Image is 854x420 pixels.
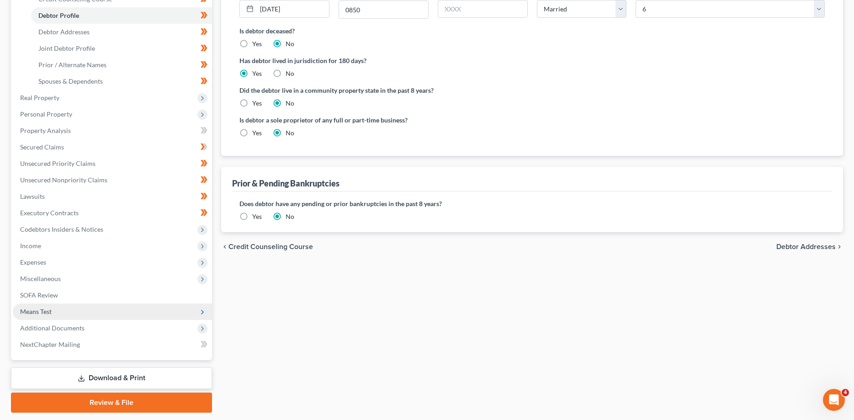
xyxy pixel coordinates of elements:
a: Unsecured Nonpriority Claims [13,172,212,188]
i: chevron_right [836,243,843,250]
a: Review & File [11,393,212,413]
i: chevron_left [221,243,228,250]
span: Credit Counseling Course [228,243,313,250]
div: Prior & Pending Bankruptcies [232,178,339,189]
span: Means Test [20,308,52,315]
label: No [286,39,294,48]
span: Lawsuits [20,192,45,200]
a: Unsecured Priority Claims [13,155,212,172]
a: Executory Contracts [13,205,212,221]
label: No [286,99,294,108]
button: Debtor Addresses chevron_right [776,243,843,250]
input: XXXX [438,0,527,18]
span: SOFA Review [20,291,58,299]
span: Miscellaneous [20,275,61,282]
span: 4 [842,389,849,396]
span: Joint Debtor Profile [38,44,95,52]
label: Yes [252,128,262,138]
span: Real Property [20,94,59,101]
a: Secured Claims [13,139,212,155]
span: Income [20,242,41,250]
span: Prior / Alternate Names [38,61,106,69]
a: Spouses & Dependents [31,73,212,90]
span: Property Analysis [20,127,71,134]
span: Spouses & Dependents [38,77,103,85]
span: Secured Claims [20,143,64,151]
a: Lawsuits [13,188,212,205]
span: Debtor Addresses [38,28,90,36]
label: Does debtor have any pending or prior bankruptcies in the past 8 years? [239,199,825,208]
label: No [286,69,294,78]
label: Yes [252,69,262,78]
label: Has debtor lived in jurisdiction for 180 days? [239,56,825,65]
input: MM/DD/YYYY [257,0,329,18]
a: Debtor Profile [31,7,212,24]
iframe: Intercom live chat [823,389,845,411]
button: chevron_left Credit Counseling Course [221,243,313,250]
span: Debtor Addresses [776,243,836,250]
span: Unsecured Priority Claims [20,159,95,167]
span: NextChapter Mailing [20,340,80,348]
a: Download & Print [11,367,212,389]
span: Unsecured Nonpriority Claims [20,176,107,184]
a: Debtor Addresses [31,24,212,40]
label: Did the debtor live in a community property state in the past 8 years? [239,85,825,95]
a: NextChapter Mailing [13,336,212,353]
label: Yes [252,99,262,108]
label: Is debtor a sole proprietor of any full or part-time business? [239,115,527,125]
span: Debtor Profile [38,11,79,19]
span: Executory Contracts [20,209,79,217]
a: Property Analysis [13,122,212,139]
label: Yes [252,212,262,221]
label: Is debtor deceased? [239,26,825,36]
span: Additional Documents [20,324,85,332]
span: Codebtors Insiders & Notices [20,225,103,233]
span: Personal Property [20,110,72,118]
input: XXXX [339,1,428,18]
label: No [286,212,294,221]
span: Expenses [20,258,46,266]
label: No [286,128,294,138]
label: Yes [252,39,262,48]
a: Prior / Alternate Names [31,57,212,73]
a: SOFA Review [13,287,212,303]
a: Joint Debtor Profile [31,40,212,57]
